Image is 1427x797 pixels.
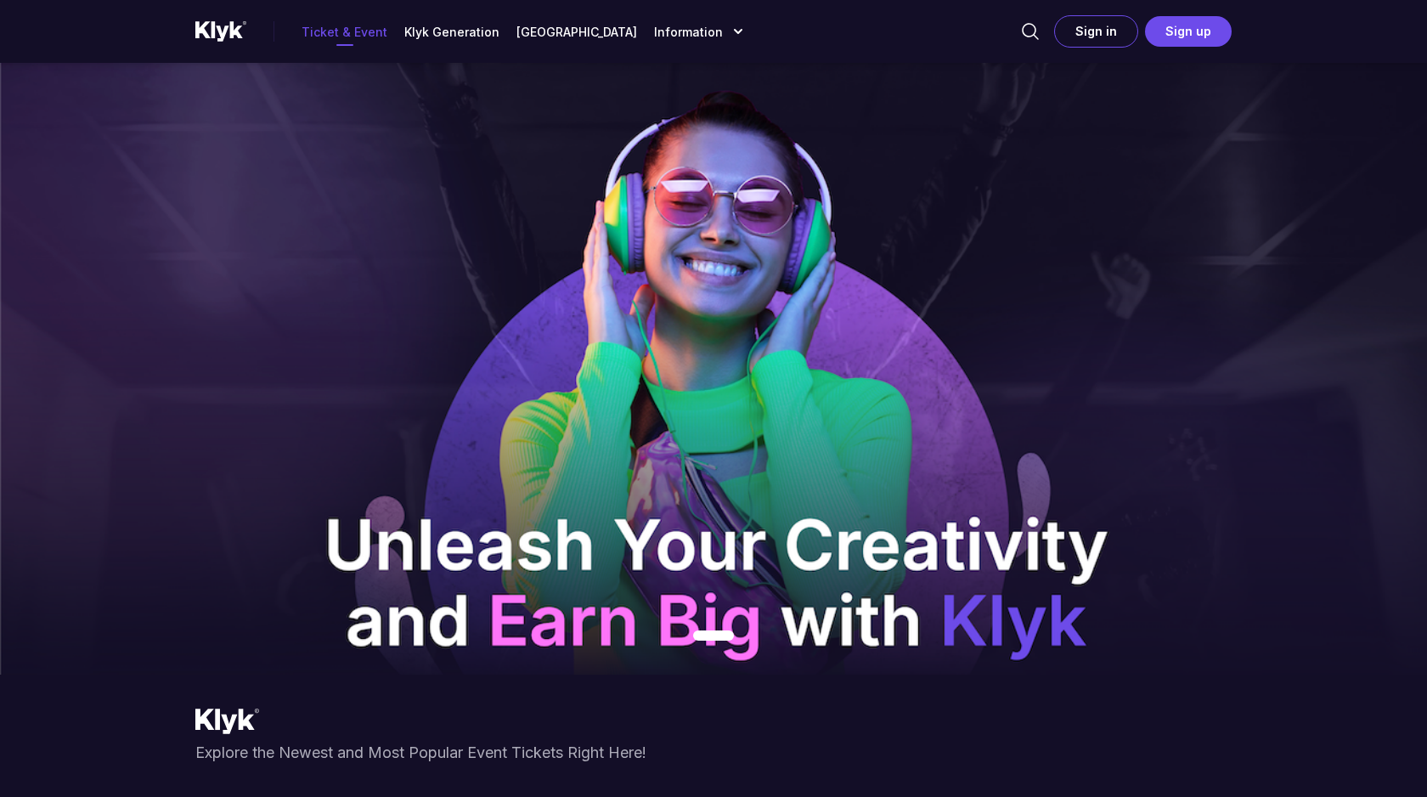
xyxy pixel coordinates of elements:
[195,20,246,43] img: site-logo
[693,630,734,641] button: Go to slide 1
[654,23,723,41] p: Information
[195,741,1232,764] p: Explore the Newest and Most Popular Event Tickets Right Here!
[654,23,747,41] button: Information
[516,23,637,41] a: [GEOGRAPHIC_DATA]
[404,23,499,41] a: Klyk Generation
[302,23,387,41] a: Ticket & Event
[195,709,1232,734] img: klyk
[1145,16,1232,47] button: Sign up
[1013,10,1047,53] button: alert-icon
[1054,15,1138,48] button: Sign in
